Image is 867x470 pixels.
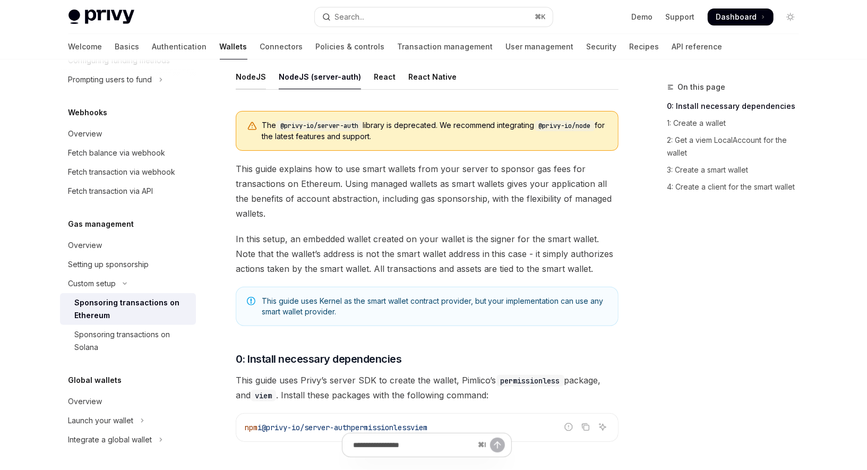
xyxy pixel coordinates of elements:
a: Transaction management [398,34,493,59]
span: npm [245,423,257,432]
h5: Global wallets [68,374,122,387]
input: Ask a question... [353,433,474,457]
a: User management [506,34,574,59]
button: Toggle Prompting users to fund section [60,70,196,89]
div: Fetch transaction via API [68,185,153,198]
a: 2: Get a viem LocalAccount for the wallet [667,132,808,161]
a: Demo [632,12,653,22]
div: Fetch balance via webhook [68,147,166,159]
span: Dashboard [716,12,757,22]
h5: Gas management [68,218,134,230]
div: Sponsoring transactions on Ethereum [75,296,190,322]
a: Setting up sponsorship [60,255,196,274]
a: Overview [60,124,196,143]
div: NodeJS (server-auth) [279,64,361,89]
button: Toggle Launch your wallet section [60,411,196,430]
a: 1: Create a wallet [667,115,808,132]
a: Sponsoring transactions on Ethereum [60,293,196,325]
div: Overview [68,395,102,408]
span: This guide uses Kernel as the smart wallet contract provider, but your implementation can use any... [262,296,607,317]
button: Open search [315,7,553,27]
code: @privy-io/node [535,121,595,131]
button: Copy the contents from the code block [579,420,593,434]
img: light logo [68,10,134,24]
a: Support [666,12,695,22]
a: Overview [60,236,196,255]
a: Wallets [220,34,247,59]
div: Sponsoring transactions on Solana [75,328,190,354]
button: Report incorrect code [562,420,576,434]
div: Prompting users to fund [68,73,152,86]
code: @privy-io/server-auth [276,121,363,131]
span: ⌘ K [535,13,546,21]
svg: Warning [247,121,257,132]
span: permissionless [351,423,410,432]
div: Launch your wallet [68,414,134,427]
div: Custom setup [68,277,116,290]
code: permissionless [496,375,564,387]
h5: Webhooks [68,106,108,119]
a: 0: Install necessary dependencies [667,98,808,115]
a: Fetch transaction via webhook [60,163,196,182]
a: Basics [115,34,140,59]
span: On this page [678,81,726,93]
span: 0: Install necessary dependencies [236,352,402,366]
div: Fetch transaction via webhook [68,166,176,178]
a: Sponsoring transactions on Solana [60,325,196,357]
a: 3: Create a smart wallet [667,161,808,178]
button: Toggle dark mode [782,8,799,25]
div: Search... [335,11,365,23]
div: Overview [68,127,102,140]
a: Welcome [68,34,102,59]
div: Integrate a global wallet [68,433,152,446]
span: @privy-io/server-auth [262,423,351,432]
a: 4: Create a client for the smart wallet [667,178,808,195]
span: This guide uses Privy’s server SDK to create the wallet, Pimlico’s package, and . Install these p... [236,373,619,403]
a: Security [587,34,617,59]
span: This guide explains how to use smart wallets from your server to sponsor gas fees for transaction... [236,161,619,221]
button: Toggle Integrate a global wallet section [60,430,196,449]
span: In this setup, an embedded wallet created on your wallet is the signer for the smart wallet. Note... [236,232,619,276]
a: Fetch balance via webhook [60,143,196,163]
span: i [257,423,262,432]
a: API reference [672,34,723,59]
span: The library is deprecated. We recommend integrating for the latest features and support. [262,120,607,142]
a: Fetch transaction via API [60,182,196,201]
div: NodeJS [236,64,266,89]
div: Setting up sponsorship [68,258,149,271]
button: Send message [490,438,505,452]
a: Policies & controls [316,34,385,59]
a: Overview [60,392,196,411]
div: React [374,64,396,89]
a: Recipes [630,34,659,59]
div: React Native [408,64,457,89]
svg: Note [247,297,255,305]
button: Ask AI [596,420,610,434]
code: viem [251,390,276,401]
a: Dashboard [708,8,774,25]
span: viem [410,423,427,432]
div: Overview [68,239,102,252]
a: Authentication [152,34,207,59]
button: Toggle Custom setup section [60,274,196,293]
a: Connectors [260,34,303,59]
